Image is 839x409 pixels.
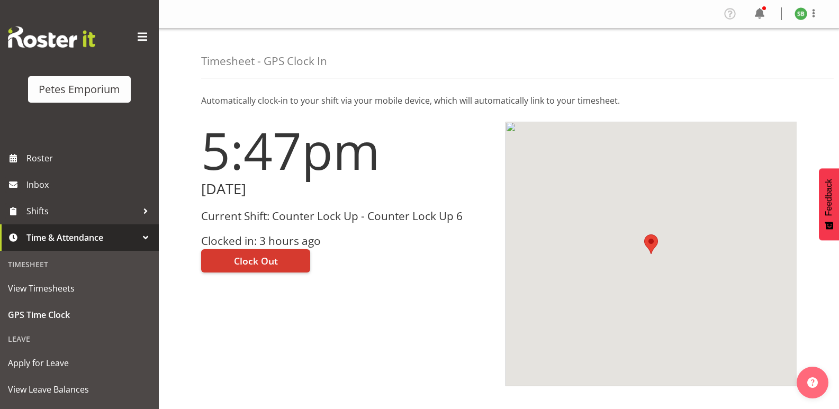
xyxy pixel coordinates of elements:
[3,328,156,350] div: Leave
[39,81,120,97] div: Petes Emporium
[807,377,818,388] img: help-xxl-2.png
[234,254,278,268] span: Clock Out
[26,230,138,246] span: Time & Attendance
[201,235,493,247] h3: Clocked in: 3 hours ago
[26,150,154,166] span: Roster
[819,168,839,240] button: Feedback - Show survey
[3,302,156,328] a: GPS Time Clock
[8,307,151,323] span: GPS Time Clock
[201,181,493,197] h2: [DATE]
[8,381,151,397] span: View Leave Balances
[201,122,493,179] h1: 5:47pm
[201,55,327,67] h4: Timesheet - GPS Clock In
[26,203,138,219] span: Shifts
[201,210,493,222] h3: Current Shift: Counter Lock Up - Counter Lock Up 6
[201,249,310,272] button: Clock Out
[8,26,95,48] img: Rosterit website logo
[26,177,154,193] span: Inbox
[3,275,156,302] a: View Timesheets
[8,355,151,371] span: Apply for Leave
[201,94,797,107] p: Automatically clock-in to your shift via your mobile device, which will automatically link to you...
[3,350,156,376] a: Apply for Leave
[824,179,834,216] span: Feedback
[8,280,151,296] span: View Timesheets
[3,376,156,403] a: View Leave Balances
[795,7,807,20] img: stephanie-burden9828.jpg
[3,253,156,275] div: Timesheet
